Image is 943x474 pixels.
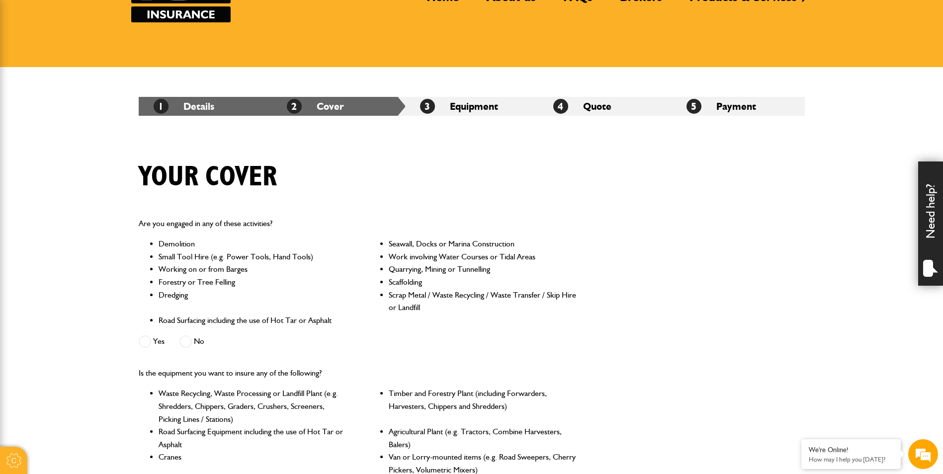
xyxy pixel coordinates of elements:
li: Payment [672,97,805,116]
span: 1 [154,99,169,114]
h1: Your cover [139,160,277,194]
input: Enter your email address [13,121,181,143]
img: d_20077148190_company_1631870298795_20077148190 [17,55,42,69]
span: 4 [553,99,568,114]
em: Start Chat [135,306,180,319]
span: 2 [287,99,302,114]
li: Scaffolding [389,276,577,289]
li: Agricultural Plant (e.g. Tractors, Combine Harvesters, Balers) [389,425,577,451]
li: Cover [272,97,405,116]
input: Enter your phone number [13,151,181,172]
li: Road Surfacing Equipment including the use of Hot Tar or Asphalt [159,425,347,451]
p: How may I help you today? [809,456,893,463]
li: Quarrying, Mining or Tunnelling [389,263,577,276]
p: Is the equipment you want to insure any of the following? [139,367,578,380]
li: Timber and Forestry Plant (including Forwarders, Harvesters, Chippers and Shredders) [389,387,577,425]
li: Dredging [159,289,347,314]
label: No [179,335,204,348]
div: Minimize live chat window [163,5,187,29]
li: Equipment [405,97,538,116]
li: Road Surfacing including the use of Hot Tar or Asphalt [159,314,347,327]
li: Working on or from Barges [159,263,347,276]
li: Work involving Water Courses or Tidal Areas [389,250,577,263]
li: Seawall, Docks or Marina Construction [389,237,577,250]
label: Yes [139,335,165,348]
input: Enter your last name [13,92,181,114]
a: 1Details [154,100,214,112]
li: Forestry or Tree Felling [159,276,347,289]
span: 3 [420,99,435,114]
li: Small Tool Hire (e.g. Power Tools, Hand Tools) [159,250,347,263]
li: Demolition [159,237,347,250]
li: Quote [538,97,672,116]
p: Are you engaged in any of these activities? [139,217,578,230]
li: Waste Recycling, Waste Processing or Landfill Plant (e.g. Shredders, Chippers, Graders, Crushers,... [159,387,347,425]
div: Need help? [918,161,943,286]
div: We're Online! [809,446,893,454]
span: 5 [686,99,701,114]
div: Chat with us now [52,56,167,69]
textarea: Type your message and hit 'Enter' [13,180,181,298]
li: Scrap Metal / Waste Recycling / Waste Transfer / Skip Hire or Landfill [389,289,577,314]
